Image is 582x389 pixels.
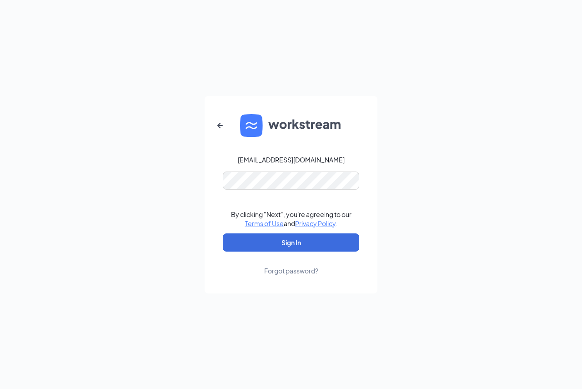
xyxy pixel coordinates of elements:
a: Forgot password? [264,252,318,275]
a: Privacy Policy [295,219,336,227]
div: By clicking "Next", you're agreeing to our and . [231,210,351,228]
button: Sign In [223,233,359,252]
a: Terms of Use [245,219,284,227]
svg: ArrowLeftNew [215,120,226,131]
div: [EMAIL_ADDRESS][DOMAIN_NAME] [238,155,345,164]
div: Forgot password? [264,266,318,275]
button: ArrowLeftNew [209,115,231,136]
img: WS logo and Workstream text [240,114,342,137]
